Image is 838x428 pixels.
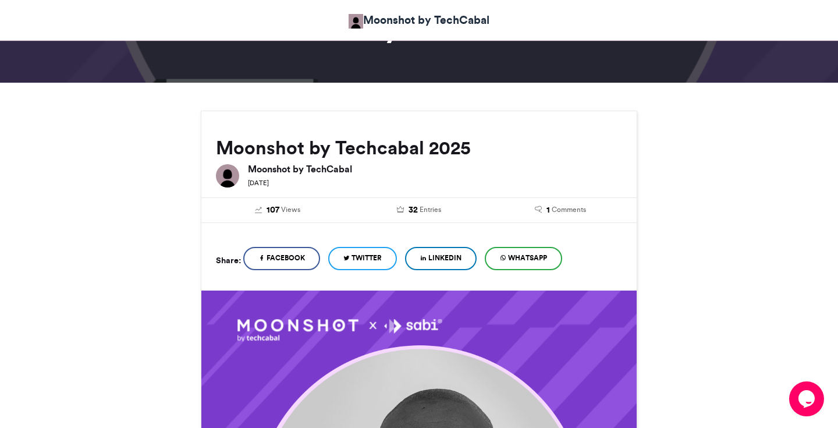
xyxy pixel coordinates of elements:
h2: Moonshot by Techcabal 2025 [216,137,622,158]
span: 1 [546,204,550,217]
span: Twitter [351,253,382,263]
a: 1 Comments [498,204,622,217]
span: 32 [409,204,418,217]
h5: Share: [216,253,241,268]
a: Twitter [328,247,397,270]
a: 32 Entries [357,204,481,217]
a: Facebook [243,247,320,270]
span: 107 [267,204,279,217]
small: [DATE] [248,179,269,187]
h1: Moonshot by Techcabal 2025 [96,14,742,42]
a: WhatsApp [485,247,562,270]
img: Moonshot by TechCabal [349,14,363,29]
img: Moonshot by TechCabal [216,164,239,188]
h6: Moonshot by TechCabal [248,164,622,174]
span: WhatsApp [508,253,547,263]
span: LinkedIn [428,253,461,263]
span: Entries [420,204,441,215]
a: 107 Views [216,204,340,217]
iframe: chat widget [789,381,826,416]
a: Moonshot by TechCabal [349,12,489,29]
span: Comments [552,204,586,215]
span: Views [281,204,300,215]
span: Facebook [267,253,305,263]
a: LinkedIn [405,247,477,270]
